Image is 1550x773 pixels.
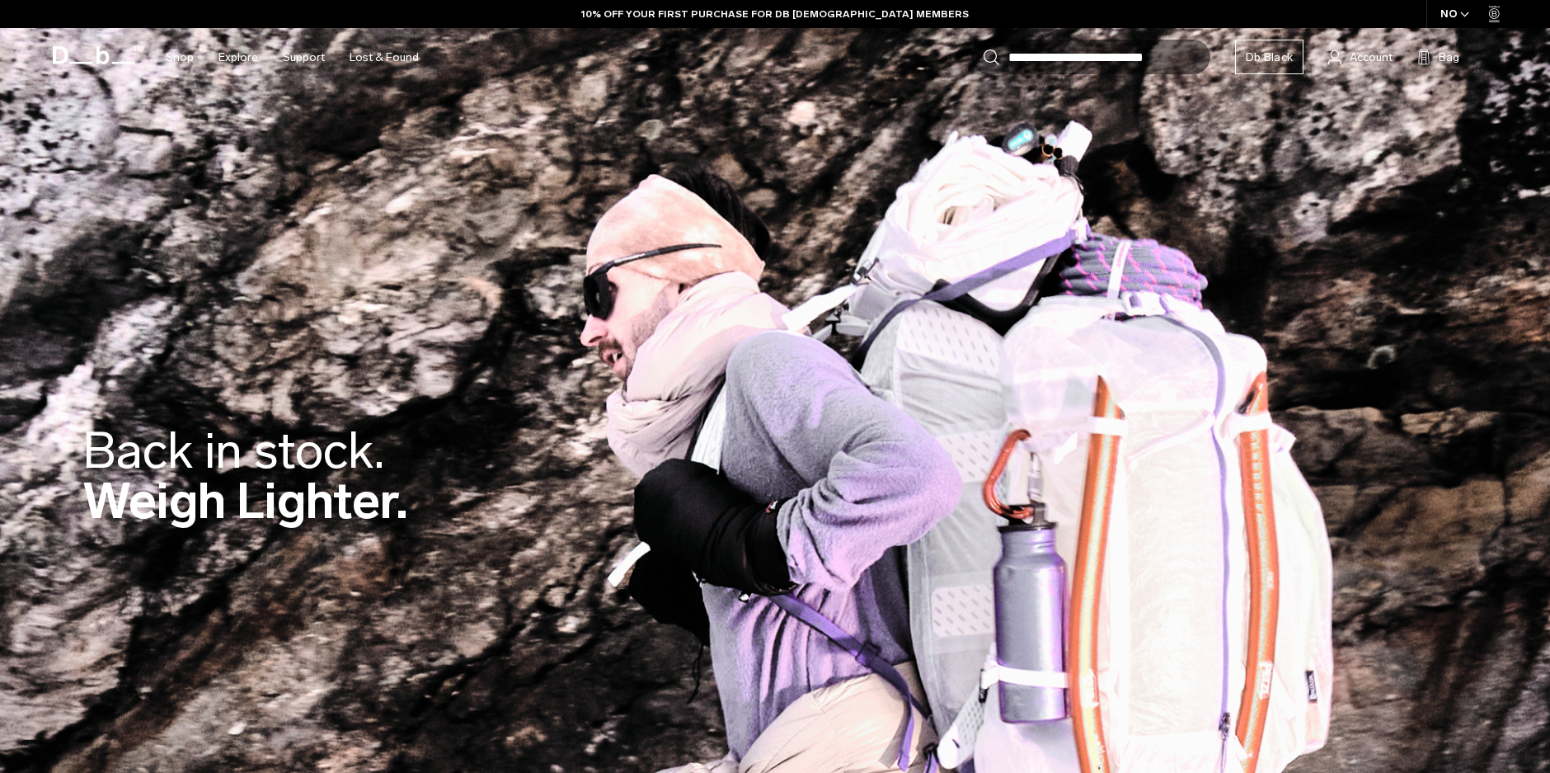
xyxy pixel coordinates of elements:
nav: Main Navigation [153,28,431,87]
span: Account [1350,49,1393,66]
a: Shop [166,28,194,87]
span: Back in stock. [82,421,384,481]
a: Explore [218,28,258,87]
h2: Weigh Lighter. [82,426,408,526]
button: Bag [1417,47,1459,67]
a: Db Black [1235,40,1303,74]
span: Bag [1439,49,1459,66]
a: 10% OFF YOUR FIRST PURCHASE FOR DB [DEMOGRAPHIC_DATA] MEMBERS [581,7,969,21]
a: Account [1328,47,1393,67]
a: Support [283,28,325,87]
a: Lost & Found [350,28,419,87]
